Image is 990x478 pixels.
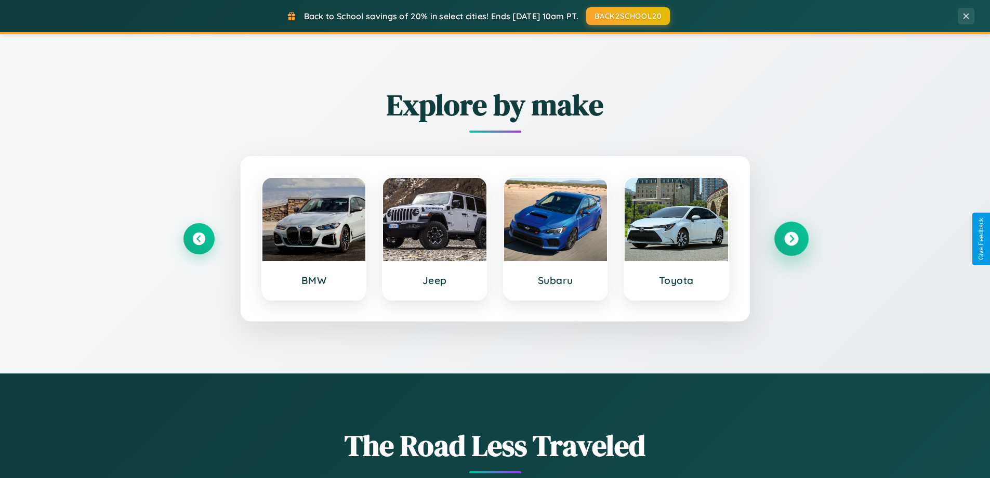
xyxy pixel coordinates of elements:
[514,274,597,287] h3: Subaru
[586,7,670,25] button: BACK2SCHOOL20
[273,274,355,287] h3: BMW
[635,274,718,287] h3: Toyota
[393,274,476,287] h3: Jeep
[183,425,807,466] h1: The Road Less Traveled
[183,85,807,125] h2: Explore by make
[304,11,578,21] span: Back to School savings of 20% in select cities! Ends [DATE] 10am PT.
[978,218,985,260] div: Give Feedback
